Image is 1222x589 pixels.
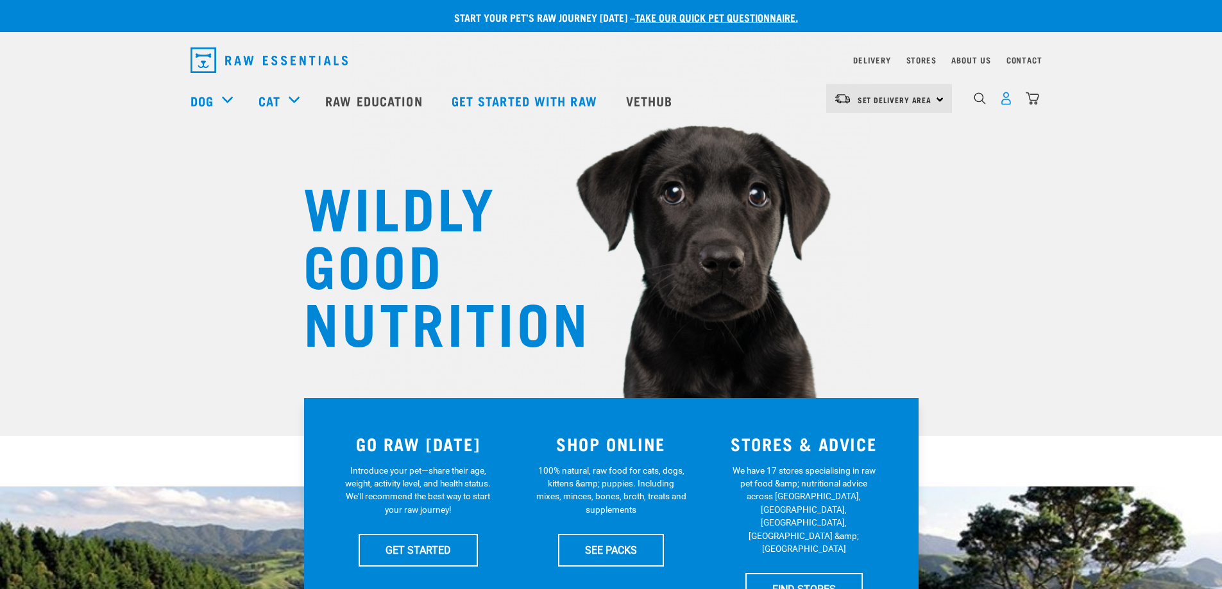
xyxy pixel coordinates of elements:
[330,434,507,454] h3: GO RAW [DATE]
[1006,58,1042,62] a: Contact
[906,58,937,62] a: Stores
[259,91,280,110] a: Cat
[522,434,700,454] h3: SHOP ONLINE
[191,47,348,73] img: Raw Essentials Logo
[359,534,478,566] a: GET STARTED
[312,75,438,126] a: Raw Education
[858,97,932,102] span: Set Delivery Area
[191,91,214,110] a: Dog
[613,75,689,126] a: Vethub
[180,42,1042,78] nav: dropdown navigation
[974,92,986,104] img: home-icon-1@2x.png
[303,176,560,349] h1: WILDLY GOOD NUTRITION
[343,464,493,517] p: Introduce your pet—share their age, weight, activity level, and health status. We'll recommend th...
[439,75,613,126] a: Get started with Raw
[951,58,990,62] a: About Us
[834,93,851,104] img: van-moving.png
[558,534,664,566] a: SEE PACKS
[715,434,893,454] h3: STORES & ADVICE
[999,92,1013,105] img: user.png
[729,464,879,556] p: We have 17 stores specialising in raw pet food &amp; nutritional advice across [GEOGRAPHIC_DATA],...
[853,58,890,62] a: Delivery
[536,464,686,517] p: 100% natural, raw food for cats, dogs, kittens &amp; puppies. Including mixes, minces, bones, bro...
[635,14,798,20] a: take our quick pet questionnaire.
[1026,92,1039,105] img: home-icon@2x.png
